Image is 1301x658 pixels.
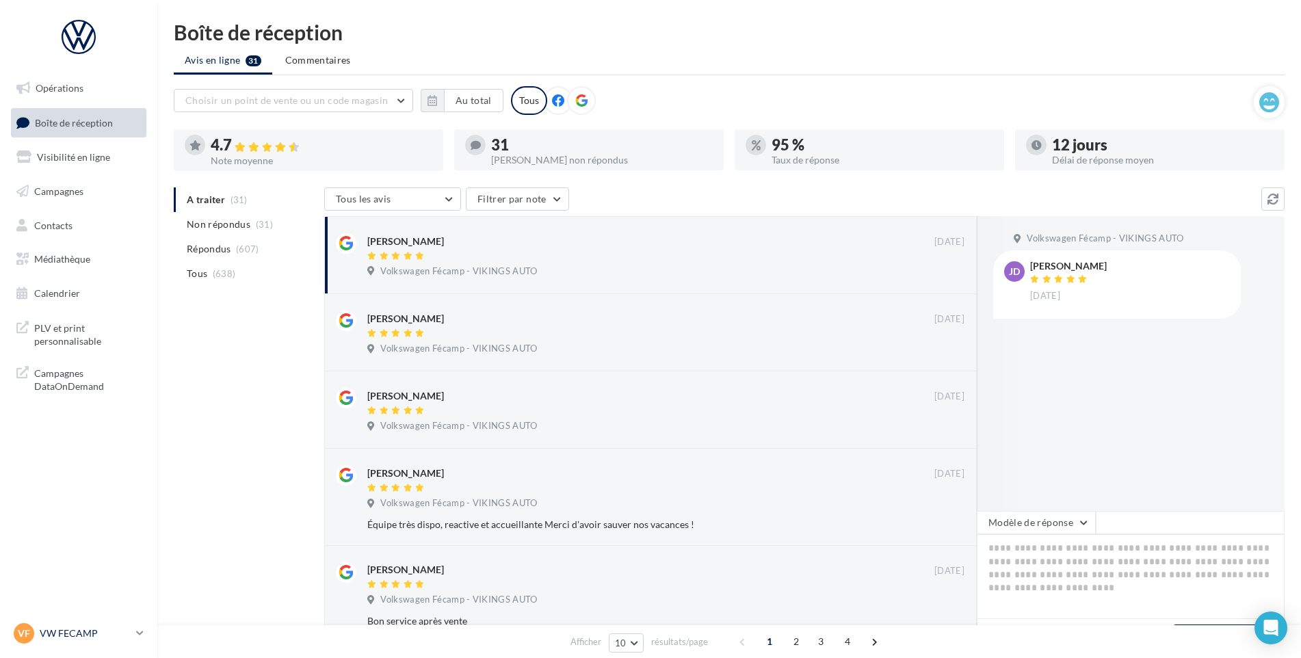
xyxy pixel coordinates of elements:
span: Opérations [36,82,83,94]
a: Boîte de réception [8,108,149,137]
span: [DATE] [934,236,964,248]
div: Note moyenne [211,156,432,166]
div: Équipe très dispo, reactive et accueillante Merci d'avoir sauver nos vacances ! [367,518,876,531]
span: résultats/page [651,635,708,648]
div: Tous [511,86,547,115]
div: [PERSON_NAME] [367,389,444,403]
span: PLV et print personnalisable [34,319,141,348]
span: Visibilité en ligne [37,151,110,163]
span: 2 [785,631,807,653]
a: Contacts [8,211,149,240]
span: 1 [759,631,780,653]
div: Open Intercom Messenger [1254,611,1287,644]
span: (607) [236,244,259,254]
span: (31) [256,219,273,230]
span: Volkswagen Fécamp - VIKINGS AUTO [380,594,537,606]
div: [PERSON_NAME] [367,312,444,326]
a: Calendrier [8,279,149,308]
span: 4 [837,631,858,653]
span: [DATE] [1030,290,1060,302]
div: [PERSON_NAME] [367,466,444,480]
span: Campagnes [34,185,83,197]
div: Taux de réponse [772,155,993,165]
span: Campagnes DataOnDemand [34,364,141,393]
div: 95 % [772,137,993,153]
span: [DATE] [934,391,964,403]
span: Non répondus [187,218,250,231]
button: Modèle de réponse [977,511,1096,534]
span: 3 [810,631,832,653]
span: VF [18,627,30,640]
span: Boîte de réception [35,116,113,128]
div: [PERSON_NAME] non répondus [491,155,713,165]
div: [PERSON_NAME] [367,235,444,248]
button: Au total [421,89,503,112]
div: 4.7 [211,137,432,153]
button: Choisir un point de vente ou un code magasin [174,89,413,112]
span: Tous les avis [336,193,391,205]
a: Visibilité en ligne [8,143,149,172]
div: [PERSON_NAME] [1030,261,1107,271]
span: Médiathèque [34,253,90,265]
div: 12 jours [1052,137,1274,153]
span: Volkswagen Fécamp - VIKINGS AUTO [380,343,537,355]
div: [PERSON_NAME] [367,563,444,577]
span: Volkswagen Fécamp - VIKINGS AUTO [380,265,537,278]
span: Choisir un point de vente ou un code magasin [185,94,388,106]
div: Bon service après vente [367,614,876,628]
a: VF VW FECAMP [11,620,146,646]
span: [DATE] [934,565,964,577]
span: JD [1009,265,1020,278]
span: [DATE] [934,468,964,480]
a: PLV et print personnalisable [8,313,149,354]
button: 10 [609,633,644,653]
span: 10 [615,637,627,648]
a: Opérations [8,74,149,103]
button: Tous les avis [324,187,461,211]
span: Volkswagen Fécamp - VIKINGS AUTO [380,420,537,432]
span: Commentaires [285,54,351,66]
a: Campagnes DataOnDemand [8,358,149,399]
span: Répondus [187,242,231,256]
span: Volkswagen Fécamp - VIKINGS AUTO [1027,233,1183,245]
span: Contacts [34,219,73,231]
a: Médiathèque [8,245,149,274]
p: VW FECAMP [40,627,131,640]
button: Filtrer par note [466,187,569,211]
a: Campagnes [8,177,149,206]
span: Calendrier [34,287,80,299]
span: (638) [213,268,236,279]
div: Boîte de réception [174,22,1285,42]
span: [DATE] [934,313,964,326]
button: Au total [444,89,503,112]
div: Délai de réponse moyen [1052,155,1274,165]
span: Afficher [570,635,601,648]
span: Tous [187,267,207,280]
span: Volkswagen Fécamp - VIKINGS AUTO [380,497,537,510]
div: 31 [491,137,713,153]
